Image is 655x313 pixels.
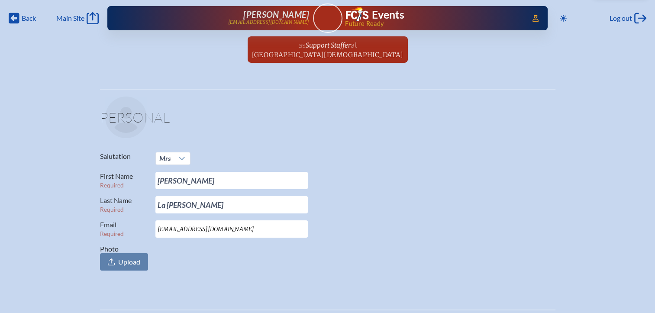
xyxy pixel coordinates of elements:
[100,206,124,213] span: Required
[252,51,403,59] span: [GEOGRAPHIC_DATA][DEMOGRAPHIC_DATA]
[351,40,357,49] span: at
[306,41,351,49] span: Support Staffer
[100,196,148,213] label: Last Name
[346,7,520,27] div: FCIS Events — Future ready
[100,220,148,238] label: Email
[610,14,632,23] span: Log out
[100,110,555,131] h1: Personal
[346,7,404,23] a: FCIS LogoEvents
[100,230,124,237] span: Required
[56,12,99,24] a: Main Site
[345,21,519,27] span: Future Ready
[100,172,148,189] label: First Name
[22,14,36,23] span: Back
[159,154,171,162] span: Mrs
[156,152,174,165] span: Mrs.
[118,258,140,266] span: Upload
[248,36,407,63] a: asSupport Stafferat[GEOGRAPHIC_DATA][DEMOGRAPHIC_DATA]
[100,182,124,189] span: Required
[100,245,148,271] label: Photo
[346,7,368,21] img: Florida Council of Independent Schools
[372,10,404,20] h1: Events
[298,40,306,49] span: as
[100,152,148,161] label: Salutation
[56,14,84,23] span: Main Site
